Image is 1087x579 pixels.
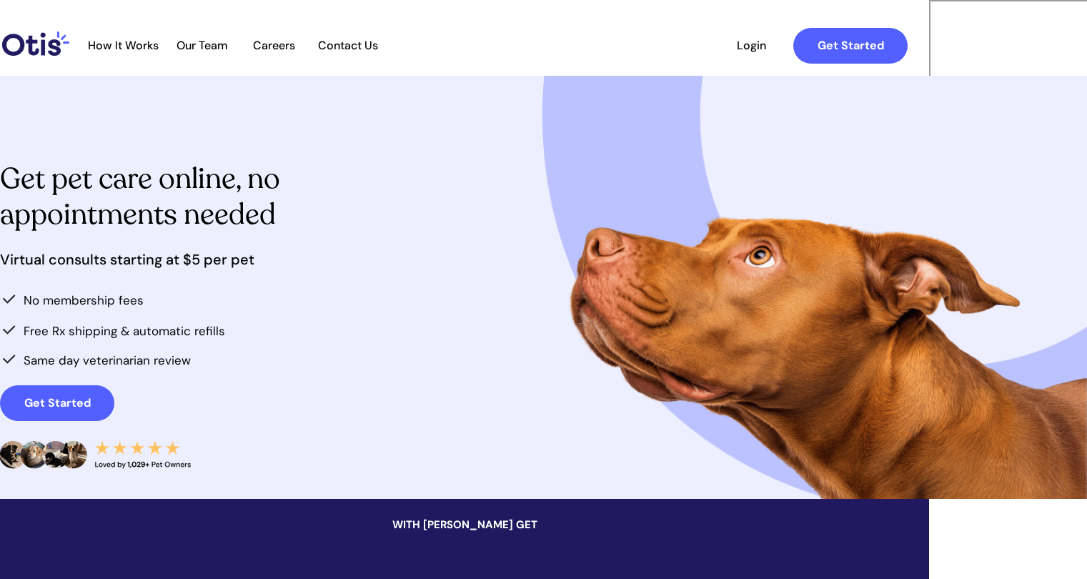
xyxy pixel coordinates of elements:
span: Our Team [167,39,237,52]
a: Careers [239,39,309,53]
a: Contact Us [310,39,385,53]
span: Login [718,39,784,52]
a: Get Started [793,28,908,64]
strong: Get Started [818,38,884,53]
span: No membership fees [24,292,144,308]
a: How It Works [81,39,166,53]
strong: Get Started [24,395,91,410]
span: Free Rx shipping & automatic refills [24,323,225,339]
span: How It Works [81,39,166,52]
span: Same day veterinarian review [24,352,191,368]
span: Contact Us [310,39,385,52]
span: WITH [PERSON_NAME] GET [392,518,537,532]
a: Login [718,28,784,64]
span: Careers [239,39,309,52]
a: Our Team [167,39,237,53]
